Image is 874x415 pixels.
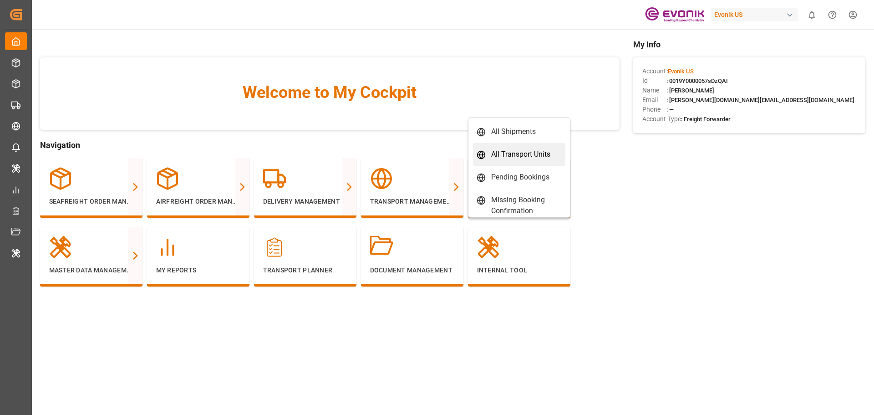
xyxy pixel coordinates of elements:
p: Document Management [370,266,454,275]
span: : 0019Y0000057sDzQAI [666,77,728,84]
span: Name [642,86,666,95]
p: Seafreight Order Management [49,197,133,206]
div: Missing Booking Confirmation [491,195,562,216]
span: Id [642,76,666,86]
p: Transport Management [370,197,454,206]
span: : [666,68,694,75]
span: : [PERSON_NAME] [666,87,714,94]
a: Pending Bookings [473,166,565,189]
div: Pending Bookings [491,172,549,183]
p: My Reports [156,266,240,275]
a: All Shipments [473,120,565,143]
span: Evonik US [668,68,694,75]
span: Phone [642,105,666,114]
a: Missing Booking Confirmation [473,189,565,222]
span: Welcome to My Cockpit [58,80,601,105]
button: Evonik US [711,6,802,23]
span: : [PERSON_NAME][DOMAIN_NAME][EMAIL_ADDRESS][DOMAIN_NAME] [666,97,854,103]
div: Evonik US [711,8,798,21]
span: My Info [633,38,865,51]
span: : — [666,106,674,113]
p: Transport Planner [263,266,347,275]
button: show 0 new notifications [802,5,822,25]
p: Internal Tool [477,266,561,275]
img: Evonik-brand-mark-Deep-Purple-RGB.jpeg_1700498283.jpeg [645,7,704,23]
button: Help Center [822,5,843,25]
span: Account [642,67,666,76]
span: Account Type [642,114,681,124]
span: Email [642,95,666,105]
a: All Transport Units [473,143,565,166]
div: All Transport Units [491,149,550,160]
div: All Shipments [491,126,536,137]
p: Delivery Management [263,197,347,206]
p: Master Data Management [49,266,133,275]
span: Navigation [40,139,620,151]
span: : Freight Forwarder [681,116,731,123]
p: Airfreight Order Management [156,197,240,206]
